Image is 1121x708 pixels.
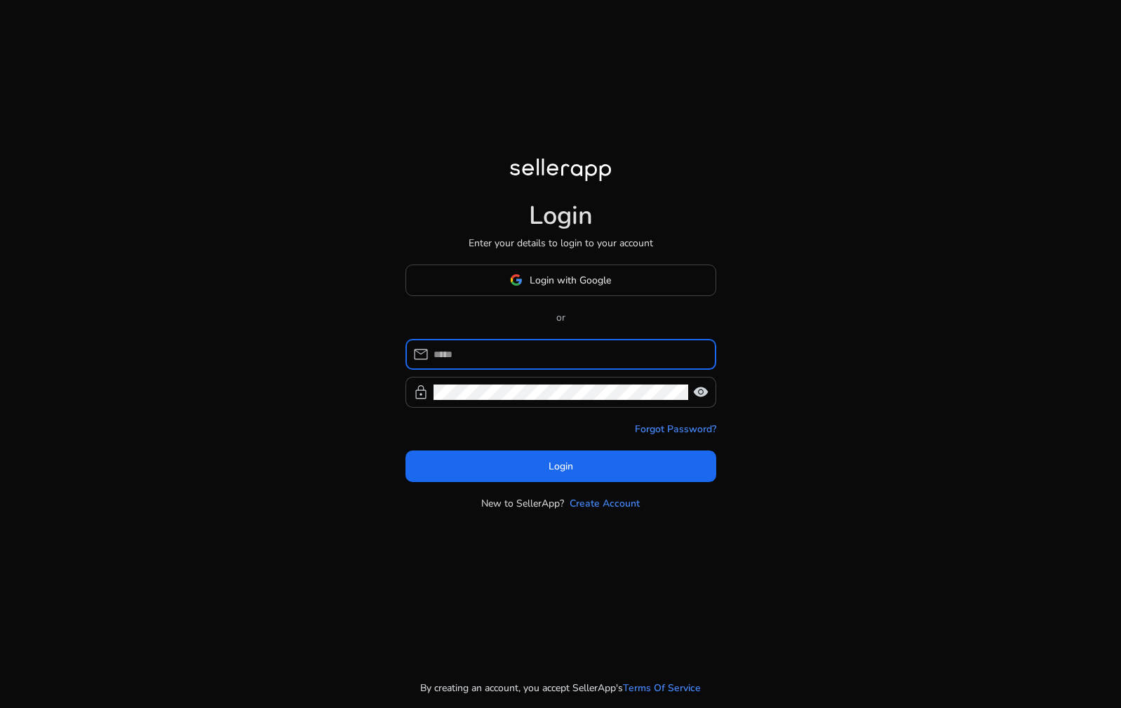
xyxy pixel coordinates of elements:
span: mail [412,346,429,363]
span: Login [549,459,573,474]
span: Login with Google [530,273,611,288]
p: or [405,310,716,325]
h1: Login [529,201,593,231]
button: Login with Google [405,265,716,296]
p: New to SellerApp? [481,496,564,511]
img: google-logo.svg [510,274,523,286]
a: Terms Of Service [623,681,701,695]
span: lock [412,384,429,401]
p: Enter your details to login to your account [469,236,653,251]
a: Forgot Password? [635,422,716,436]
button: Login [405,450,716,482]
span: visibility [692,384,709,401]
a: Create Account [570,496,640,511]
